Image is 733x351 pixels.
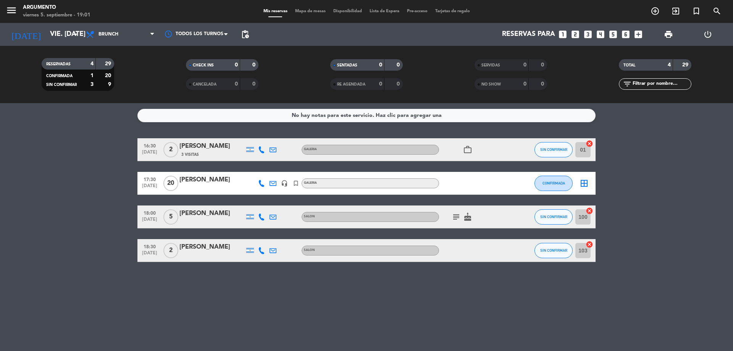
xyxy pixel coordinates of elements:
span: [DATE] [140,217,159,226]
strong: 0 [235,81,238,87]
i: looks_6 [621,29,631,39]
span: 20 [163,176,178,191]
span: 16:30 [140,141,159,150]
span: 18:00 [140,208,159,217]
span: SIN CONFIRMAR [540,215,567,219]
span: Mis reservas [260,9,291,13]
i: border_all [580,179,589,188]
span: SIN CONFIRMAR [46,83,77,87]
div: viernes 5. septiembre - 19:01 [23,11,90,19]
strong: 0 [252,81,257,87]
span: Reservas para [502,31,555,38]
span: 2 [163,243,178,258]
i: looks_5 [608,29,618,39]
strong: 0 [397,62,401,68]
span: GALERIA [304,148,317,151]
strong: 29 [105,61,113,66]
i: menu [6,5,17,16]
i: filter_list [623,79,632,89]
div: [PERSON_NAME] [179,242,244,252]
span: CHECK INS [193,63,214,67]
strong: 9 [108,82,113,87]
span: 5 [163,209,178,225]
i: arrow_drop_down [71,30,80,39]
div: [PERSON_NAME] [179,209,244,218]
span: [DATE] [140,183,159,192]
i: search [712,6,722,16]
strong: 0 [541,62,546,68]
input: Filtrar por nombre... [632,80,691,88]
strong: 29 [682,62,690,68]
i: looks_one [558,29,568,39]
i: cancel [586,241,593,248]
span: 3 Visitas [181,152,199,158]
span: Disponibilidad [329,9,366,13]
button: SIN CONFIRMAR [534,209,573,225]
strong: 20 [105,73,113,78]
strong: 4 [90,61,94,66]
span: SENTADAS [337,63,357,67]
span: Tarjetas de regalo [431,9,474,13]
div: Argumento [23,4,90,11]
span: GALERIA [304,181,317,184]
i: cancel [586,207,593,215]
strong: 0 [523,62,526,68]
i: turned_in_not [292,180,299,187]
strong: 0 [379,81,382,87]
span: RESERVADAS [46,62,71,66]
span: NO SHOW [481,82,501,86]
span: 17:30 [140,175,159,183]
strong: 0 [397,81,401,87]
i: cancel [586,140,593,147]
i: add_box [633,29,643,39]
span: CANCELADA [193,82,216,86]
strong: 0 [379,62,382,68]
span: [DATE] [140,150,159,159]
button: menu [6,5,17,19]
span: 2 [163,142,178,157]
strong: 0 [541,81,546,87]
strong: 1 [90,73,94,78]
span: Brunch [98,32,118,37]
i: looks_two [570,29,580,39]
i: looks_3 [583,29,593,39]
span: Mapa de mesas [291,9,329,13]
span: SALON [304,215,315,218]
strong: 4 [668,62,671,68]
button: CONFIRMADA [534,176,573,191]
strong: 3 [90,82,94,87]
span: Lista de Espera [366,9,403,13]
span: TOTAL [623,63,635,67]
span: pending_actions [241,30,250,39]
i: exit_to_app [671,6,680,16]
i: turned_in_not [692,6,701,16]
span: CONFIRMADA [542,181,565,185]
div: LOG OUT [688,23,727,46]
div: [PERSON_NAME] [179,141,244,151]
i: subject [452,212,461,222]
strong: 0 [252,62,257,68]
span: 18:30 [140,242,159,251]
i: cake [463,212,472,222]
strong: 0 [235,62,238,68]
i: [DATE] [6,26,46,43]
div: No hay notas para este servicio. Haz clic para agregar una [292,111,442,120]
span: SIN CONFIRMAR [540,147,567,152]
strong: 0 [523,81,526,87]
span: CONFIRMADA [46,74,73,78]
i: power_settings_new [703,30,712,39]
button: SIN CONFIRMAR [534,142,573,157]
span: RE AGENDADA [337,82,365,86]
i: add_circle_outline [651,6,660,16]
span: print [664,30,673,39]
span: SIN CONFIRMAR [540,248,567,252]
i: headset_mic [281,180,288,187]
button: SIN CONFIRMAR [534,243,573,258]
span: Pre-acceso [403,9,431,13]
div: [PERSON_NAME] [179,175,244,185]
i: looks_4 [596,29,605,39]
span: [DATE] [140,251,159,259]
span: SALON [304,249,315,252]
i: work_outline [463,145,472,154]
span: SERVIDAS [481,63,500,67]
